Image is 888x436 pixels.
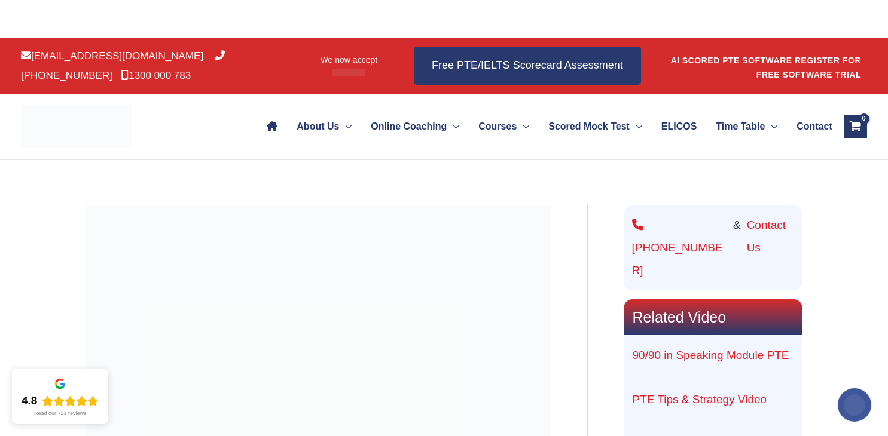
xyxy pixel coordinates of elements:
[539,106,652,148] a: Scored Mock TestMenu Toggle
[630,106,642,148] span: Menu Toggle
[22,394,37,408] div: 4.8
[34,410,87,417] div: Read our 721 reviews
[716,106,765,148] span: Time Table
[21,50,225,81] a: [PHONE_NUMBER]
[652,106,706,148] a: ELICOS
[633,349,789,361] a: 90/90 in Speaking Module PTE
[339,106,352,148] span: Menu Toggle
[469,106,539,148] a: CoursesMenu Toggle
[22,394,99,408] div: Rating: 4.8 out of 5
[287,106,361,148] a: About UsMenu Toggle
[787,106,832,148] a: Contact
[670,56,861,79] a: AI SCORED PTE SOFTWARE REGISTER FOR FREE SOFTWARE TRIAL
[632,214,794,282] div: &
[747,214,794,282] a: Contact Us
[478,106,517,148] span: Courses
[797,106,832,148] span: Contact
[257,106,832,148] nav: Site Navigation: Main Menu
[371,106,447,148] span: Online Coaching
[361,106,469,148] a: Online CoachingMenu Toggle
[447,106,459,148] span: Menu Toggle
[121,70,191,81] a: 1300 000 783
[21,50,203,62] a: [EMAIL_ADDRESS][DOMAIN_NAME]
[706,106,787,148] a: Time TableMenu Toggle
[661,106,697,148] span: ELICOS
[844,115,867,137] a: View Shopping Cart, empty
[838,388,871,422] img: svg+xml;base64,PHN2ZyB4bWxucz0iaHR0cDovL3d3dy53My5vcmcvMjAwMC9zdmciIHdpZHRoPSIyMDAiIGhlaWdodD0iMj...
[21,105,132,148] img: cropped-ew-logo
[633,393,767,406] a: PTE Tips & Strategy Video
[624,299,802,336] h2: Related Video
[332,69,365,76] img: Afterpay-Logo
[517,106,529,148] span: Menu Toggle
[670,46,867,85] aside: Header Widget 1
[632,214,727,282] a: [PHONE_NUMBER]
[301,15,588,26] iframe: PayPal Message 1
[765,106,777,148] span: Menu Toggle
[414,47,641,84] a: Free PTE/IELTS Scorecard Assessment
[297,106,339,148] span: About Us
[548,106,630,148] span: Scored Mock Test
[321,54,377,66] span: We now accept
